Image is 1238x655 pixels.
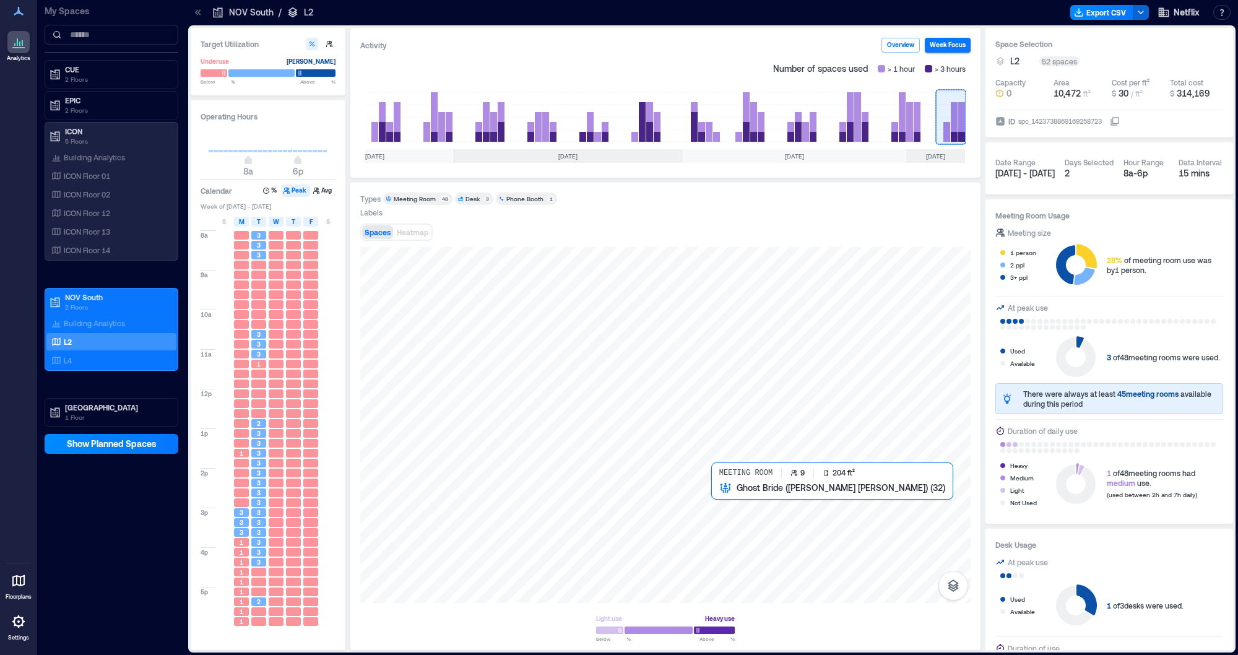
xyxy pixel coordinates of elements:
[304,6,313,19] p: L2
[1119,88,1128,98] span: 30
[1112,89,1116,98] span: $
[257,340,261,349] span: 3
[257,231,261,240] span: 3
[257,538,261,547] span: 3
[453,149,683,163] div: [DATE]
[257,488,261,497] span: 3
[768,58,971,80] div: Number of spaces used
[1174,6,1200,19] span: Netflix
[201,38,335,50] h3: Target Utilization
[1112,87,1165,100] button: $ 30 / ft²
[201,55,229,67] div: Underuse
[240,607,243,616] span: 1
[239,217,245,227] span: M
[240,568,243,576] span: 1
[1117,389,1179,398] span: 45 meeting rooms
[995,209,1223,222] h3: Meeting Room Usage
[240,528,243,537] span: 3
[596,635,631,643] span: Below %
[705,612,735,625] div: Heavy use
[65,302,169,312] p: 2 Floors
[257,439,261,448] span: 3
[365,228,391,236] span: Spaces
[995,77,1026,87] div: Capacity
[282,184,310,197] button: Peak
[201,469,208,477] span: 2p
[287,55,335,67] div: [PERSON_NAME]
[240,588,243,596] span: 1
[1170,77,1203,87] div: Total cost
[64,245,110,255] p: ICON Floor 14
[240,548,243,557] span: 1
[257,429,261,438] span: 3
[1107,469,1111,477] span: 1
[1010,497,1037,509] div: Not Used
[1054,88,1081,98] span: 10,472
[465,194,480,203] div: Desk
[257,518,261,527] span: 3
[257,251,261,259] span: 3
[257,350,261,358] span: 3
[7,54,30,62] p: Analytics
[397,228,428,236] span: Heatmap
[257,558,261,566] span: 3
[506,194,543,203] div: Phone Booth
[1010,271,1028,284] div: 3+ ppl
[1107,255,1223,275] div: of meeting room use was by 1 person .
[65,74,169,84] p: 2 Floors
[67,438,157,450] span: Show Planned Spaces
[257,469,261,477] span: 3
[1107,601,1184,610] div: of 3 desks were used.
[1107,479,1135,487] span: medium
[1107,353,1111,362] span: 3
[888,63,915,75] span: > 1 hour
[279,6,282,19] p: /
[394,194,436,203] div: Meeting Room
[925,38,971,53] button: Week Focus
[1010,459,1028,472] div: Heavy
[292,217,295,227] span: T
[64,337,72,347] p: L2
[243,166,253,176] span: 8a
[1008,556,1048,568] div: At peak use
[1008,425,1078,437] div: Duration of daily use
[65,402,169,412] p: [GEOGRAPHIC_DATA]
[1017,115,1103,128] div: spc_1423738869169258723
[995,87,1049,100] button: 0
[45,5,178,17] p: My Spaces
[1010,259,1024,271] div: 2 ppl
[201,231,208,240] span: 8a
[8,634,29,641] p: Settings
[257,217,261,227] span: T
[362,225,393,239] button: Spaces
[683,149,906,163] div: [DATE]
[1112,77,1149,87] div: Cost per ft²
[483,195,491,202] div: 3
[1039,56,1080,66] div: 52 spaces
[257,498,261,507] span: 3
[1010,246,1036,259] div: 1 person
[201,350,212,358] span: 11a
[201,184,232,197] h3: Calendar
[65,64,169,74] p: CUE
[995,157,1036,167] div: Date Range
[1010,55,1019,67] span: L2
[240,558,243,566] span: 1
[201,202,335,210] span: Week of [DATE] - [DATE]
[261,184,280,197] button: %
[201,78,235,85] span: Below %
[201,110,335,123] h3: Operating Hours
[257,548,261,557] span: 3
[257,330,261,339] span: 3
[1107,256,1122,264] span: 28%
[596,612,622,625] div: Light use
[1123,157,1164,167] div: Hour Range
[995,38,1223,50] h3: Space Selection
[201,310,212,319] span: 10a
[297,149,452,163] div: [DATE]
[2,566,35,604] a: Floorplans
[547,195,555,202] div: 1
[1131,89,1143,98] span: / ft²
[360,194,381,204] div: Types
[1170,89,1174,98] span: $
